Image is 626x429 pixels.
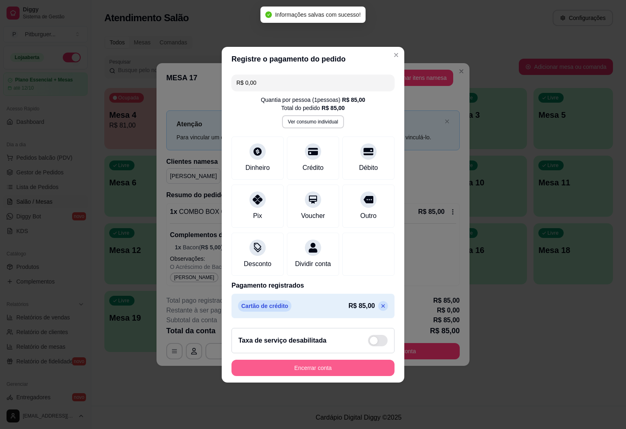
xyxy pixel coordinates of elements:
[265,11,272,18] span: check-circle
[348,301,375,311] p: R$ 85,00
[390,48,403,62] button: Close
[253,211,262,221] div: Pix
[282,115,344,128] button: Ver consumo individual
[281,104,345,112] div: Total do pedido
[244,259,271,269] div: Desconto
[238,300,291,312] p: Cartão de crédito
[275,11,361,18] span: Informações salvas com sucesso!
[295,259,331,269] div: Dividir conta
[222,47,404,71] header: Registre o pagamento do pedido
[301,211,325,221] div: Voucher
[231,360,395,376] button: Encerrar conta
[261,96,365,104] div: Quantia por pessoa ( 1 pessoas)
[245,163,270,173] div: Dinheiro
[231,281,395,290] p: Pagamento registrados
[322,104,345,112] div: R$ 85,00
[302,163,324,173] div: Crédito
[238,336,326,345] h2: Taxa de serviço desabilitada
[236,75,390,91] input: Ex.: hambúrguer de cordeiro
[359,163,378,173] div: Débito
[360,211,377,221] div: Outro
[342,96,365,104] div: R$ 85,00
